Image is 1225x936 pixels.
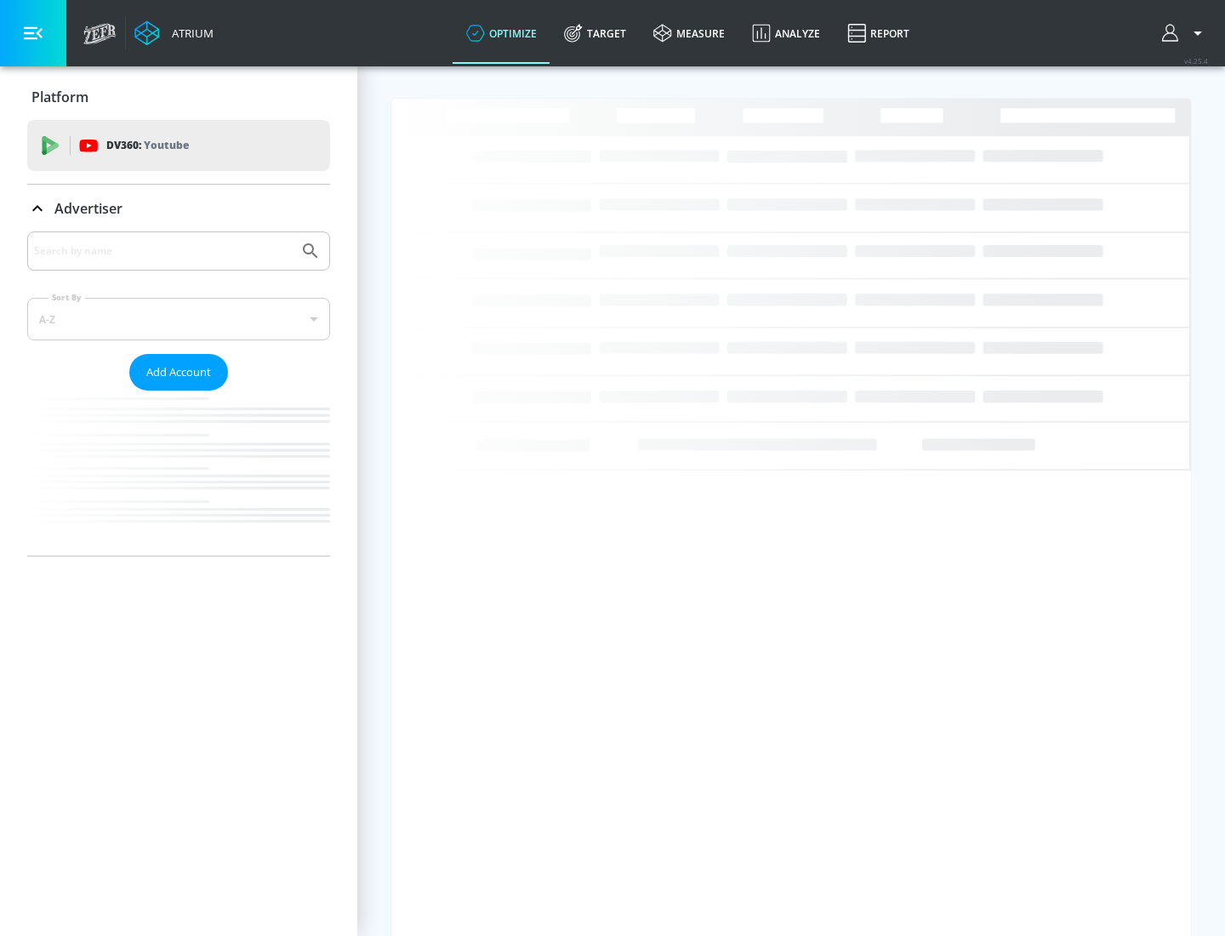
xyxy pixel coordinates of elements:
p: Platform [31,88,88,106]
div: Advertiser [27,185,330,232]
div: Platform [27,73,330,121]
p: DV360: [106,136,189,155]
input: Search by name [34,240,292,262]
a: Target [550,3,640,64]
label: Sort By [48,292,85,303]
p: Youtube [144,136,189,154]
div: A-Z [27,298,330,340]
nav: list of Advertiser [27,391,330,556]
div: Atrium [165,26,214,41]
a: Report [834,3,923,64]
a: Analyze [738,3,834,64]
a: Atrium [134,20,214,46]
span: v 4.25.4 [1184,56,1208,66]
div: Advertiser [27,231,330,556]
button: Add Account [129,354,228,391]
div: DV360: Youtube [27,120,330,171]
p: Advertiser [54,199,122,218]
a: measure [640,3,738,64]
span: Add Account [146,362,211,382]
a: optimize [453,3,550,64]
